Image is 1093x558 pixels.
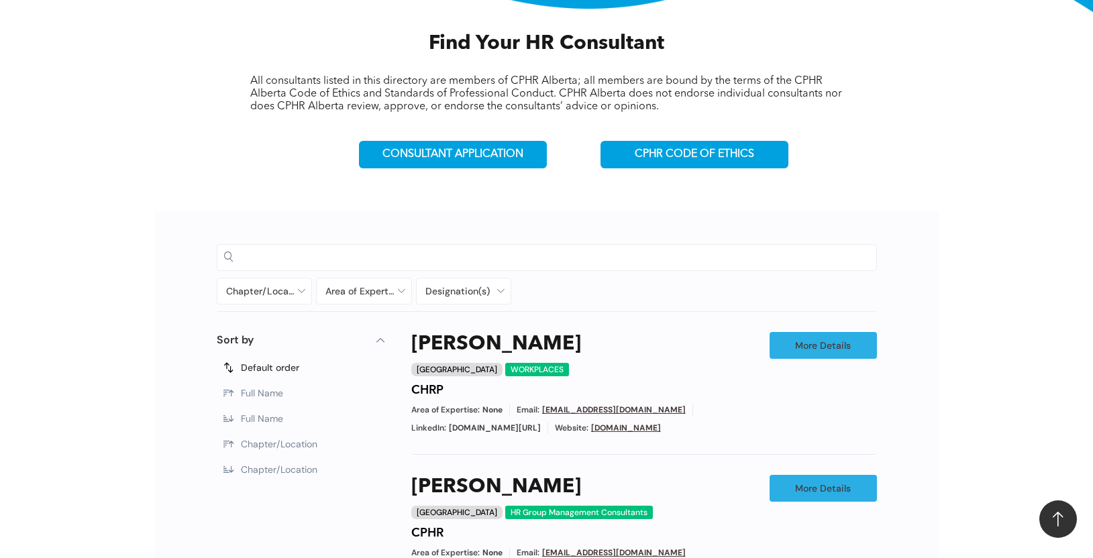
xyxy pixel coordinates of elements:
a: [PERSON_NAME] [411,475,581,499]
span: Chapter/Location [241,463,317,476]
div: [GEOGRAPHIC_DATA] [411,506,503,519]
span: CPHR CODE OF ETHICS [635,148,754,161]
span: LinkedIn: [411,423,446,434]
h4: CPHR [411,526,444,541]
a: More Details [770,475,877,502]
div: WORKPLACES [505,363,569,376]
span: Full Name [241,412,283,425]
a: More Details [770,332,877,359]
span: Find Your HR Consultant [429,34,664,54]
span: All consultants listed in this directory are members of CPHR Alberta; all members are bound by th... [250,76,842,112]
span: CONSULTANT APPLICATION [382,148,523,161]
span: Email: [517,404,539,416]
span: None [482,404,503,416]
p: Sort by [217,332,254,348]
a: [DOMAIN_NAME] [591,423,661,433]
a: [PERSON_NAME] [411,332,581,356]
span: Full Name [241,387,283,399]
div: [GEOGRAPHIC_DATA] [411,363,503,376]
a: [EMAIL_ADDRESS][DOMAIN_NAME] [542,404,686,415]
a: CONSULTANT APPLICATION [359,141,547,168]
span: Default order [241,361,299,374]
a: CPHR CODE OF ETHICS [601,141,788,168]
span: Area of Expertise: [411,404,480,416]
h4: CHRP [411,383,444,398]
div: HR Group Management Consultants [505,506,653,519]
span: Chapter/Location [241,438,317,450]
a: [EMAIL_ADDRESS][DOMAIN_NAME] [542,547,686,558]
span: [DOMAIN_NAME][URL] [449,423,541,434]
span: Website: [555,423,588,434]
